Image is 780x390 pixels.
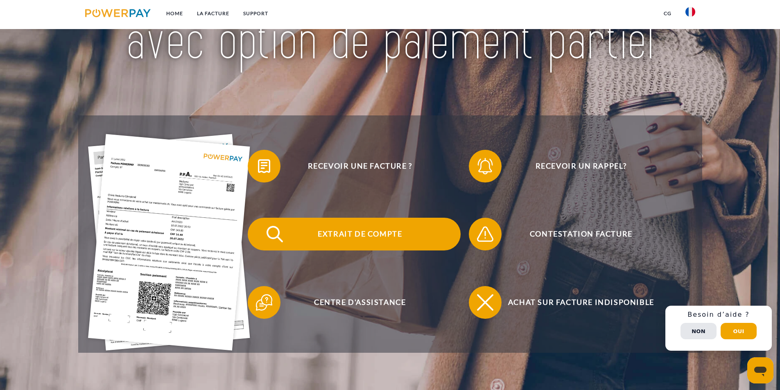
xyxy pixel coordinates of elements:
[85,9,151,17] img: logo-powerpay.svg
[260,286,460,319] span: Centre d'assistance
[475,156,495,176] img: qb_bell.svg
[260,218,460,250] span: Extrait de compte
[681,323,717,339] button: Non
[469,218,682,250] button: Contestation Facture
[481,286,681,319] span: Achat sur facture indisponible
[747,357,773,383] iframe: Bouton de lancement de la fenêtre de messagerie
[670,311,767,319] h3: Besoin d’aide ?
[236,6,275,21] a: Support
[265,224,285,244] img: qb_search.svg
[159,6,190,21] a: Home
[665,306,772,351] div: Schnellhilfe
[475,292,495,313] img: qb_close.svg
[260,150,460,183] span: Recevoir une facture ?
[248,150,461,183] button: Recevoir une facture ?
[190,6,236,21] a: LA FACTURE
[88,134,250,351] img: single_invoice_powerpay_fr.jpg
[248,218,461,250] button: Extrait de compte
[657,6,678,21] a: CG
[481,150,681,183] span: Recevoir un rappel?
[469,150,682,183] button: Recevoir un rappel?
[469,286,682,319] button: Achat sur facture indisponible
[254,156,274,176] img: qb_bill.svg
[685,7,695,17] img: fr
[721,323,757,339] button: Oui
[254,292,274,313] img: qb_help.svg
[248,286,461,319] button: Centre d'assistance
[481,218,681,250] span: Contestation Facture
[475,224,495,244] img: qb_warning.svg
